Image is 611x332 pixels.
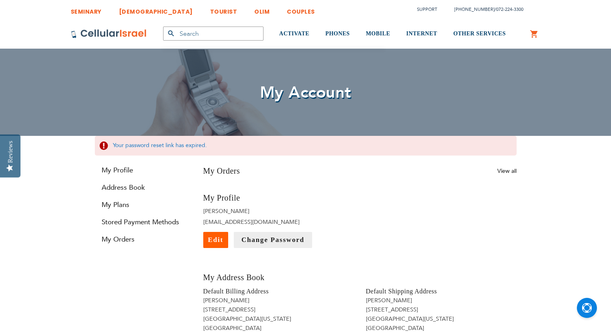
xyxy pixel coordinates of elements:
a: [PHONE_NUMBER] [454,6,495,12]
a: Edit [203,232,228,248]
a: Change Password [234,232,312,248]
h3: My Profile [203,193,354,203]
a: INTERNET [406,19,437,49]
input: Search [163,27,264,41]
a: TOURIST [210,2,237,17]
a: [DEMOGRAPHIC_DATA] [119,2,193,17]
span: MOBILE [366,31,390,37]
a: COUPLES [287,2,315,17]
span: Edit [208,236,223,244]
a: ACTIVATE [279,19,309,49]
a: PHONES [325,19,350,49]
h4: Default Billing Address [203,287,354,296]
a: MOBILE [366,19,390,49]
span: My Address Book [203,273,265,282]
a: View all [497,167,517,175]
span: PHONES [325,31,350,37]
a: SEMINARY [71,2,102,17]
div: Reviews [7,141,14,163]
span: ACTIVATE [279,31,309,37]
span: My Account [260,82,351,104]
a: Stored Payment Methods [95,217,191,227]
a: My Profile [95,166,191,175]
span: OTHER SERVICES [453,31,506,37]
img: Cellular Israel Logo [71,29,147,39]
a: Support [417,6,437,12]
h3: My Orders [203,166,240,176]
a: Address Book [95,183,191,192]
a: OTHER SERVICES [453,19,506,49]
li: / [446,4,523,15]
h4: Default Shipping Address [366,287,517,296]
div: Your password reset link has expired. [95,136,517,156]
li: [PERSON_NAME] [203,207,354,215]
span: INTERNET [406,31,437,37]
a: My Plans [95,200,191,209]
li: [EMAIL_ADDRESS][DOMAIN_NAME] [203,218,354,226]
a: 072-224-3300 [496,6,523,12]
a: My Orders [95,235,191,244]
a: OLIM [254,2,270,17]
